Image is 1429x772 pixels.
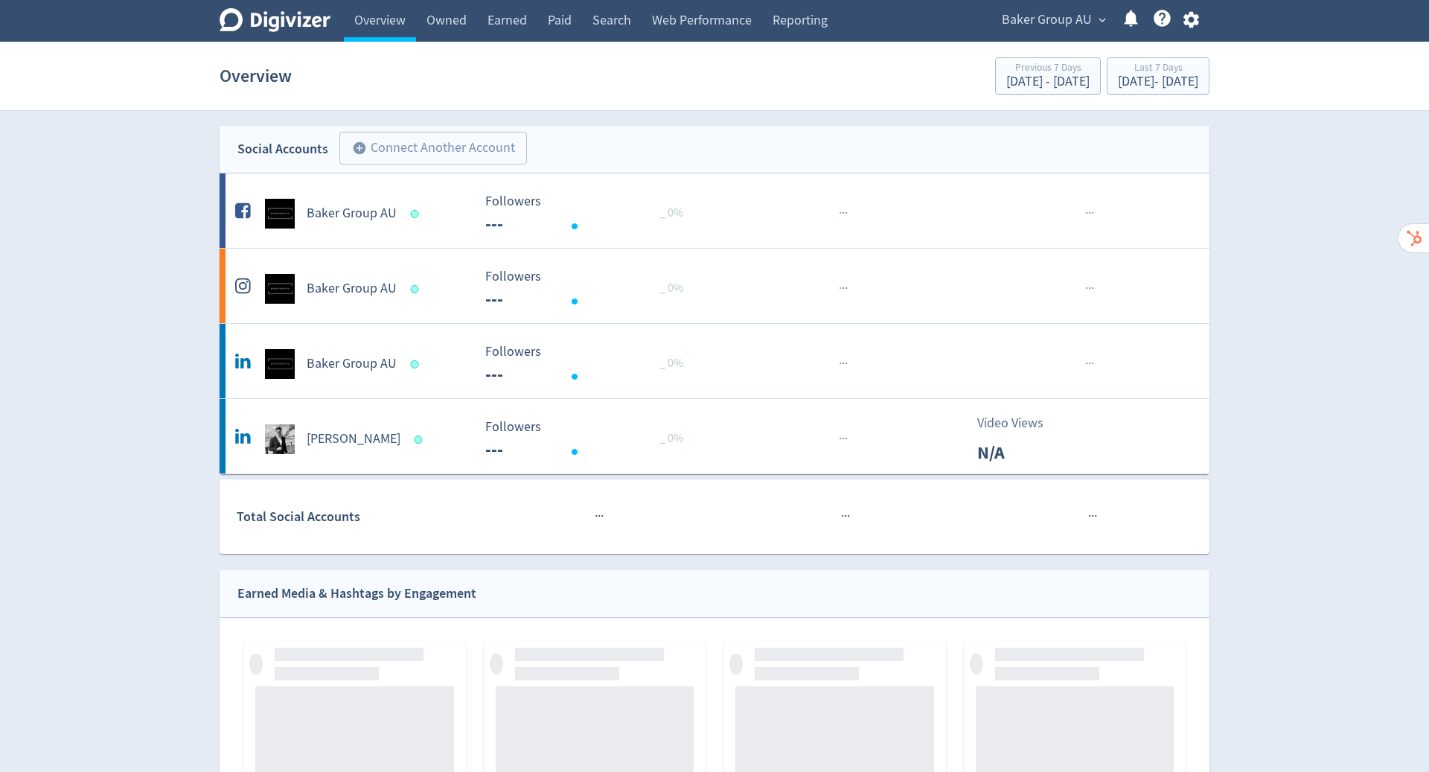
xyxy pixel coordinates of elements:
[307,430,400,448] h5: [PERSON_NAME]
[1088,279,1091,298] span: ·
[844,507,847,526] span: ·
[842,430,845,448] span: ·
[220,399,1209,473] a: Scott Baker undefined[PERSON_NAME] Followers --- Followers --- _ 0%···Video ViewsN/A
[601,507,604,526] span: ·
[1091,507,1094,526] span: ·
[595,507,598,526] span: ·
[478,345,701,384] svg: Followers ---
[1091,204,1094,223] span: ·
[411,210,423,218] span: Data last synced: 4 Sep 2025, 6:02am (AEST)
[1085,354,1088,373] span: ·
[995,57,1101,95] button: Previous 7 Days[DATE] - [DATE]
[1006,75,1090,89] div: [DATE] - [DATE]
[839,204,842,223] span: ·
[842,204,845,223] span: ·
[1118,63,1198,75] div: Last 7 Days
[1006,63,1090,75] div: Previous 7 Days
[307,355,397,373] h5: Baker Group AU
[237,583,476,604] div: Earned Media & Hashtags by Engagement
[842,279,845,298] span: ·
[415,436,427,444] span: Data last synced: 4 Sep 2025, 12:33pm (AEST)
[220,249,1209,323] a: Baker Group AU undefinedBaker Group AU Followers --- Followers --- _ 0%······
[220,52,292,100] h1: Overview
[328,134,527,165] a: Connect Another Account
[265,424,295,454] img: Scott Baker undefined
[847,507,850,526] span: ·
[265,274,295,304] img: Baker Group AU undefined
[220,173,1209,248] a: Baker Group AU undefinedBaker Group AU Followers --- Followers --- _ 0%······
[478,194,701,234] svg: Followers ---
[1091,354,1094,373] span: ·
[1088,204,1091,223] span: ·
[237,138,328,160] div: Social Accounts
[339,132,527,165] button: Connect Another Account
[977,413,1063,433] p: Video Views
[265,199,295,229] img: Baker Group AU undefined
[845,204,848,223] span: ·
[839,430,842,448] span: ·
[1096,13,1109,27] span: expand_more
[839,354,842,373] span: ·
[1107,57,1209,95] button: Last 7 Days[DATE]- [DATE]
[659,205,683,220] span: _ 0%
[1088,507,1091,526] span: ·
[977,439,1063,466] p: N/A
[845,430,848,448] span: ·
[841,507,844,526] span: ·
[478,269,701,309] svg: Followers ---
[237,506,474,528] div: Total Social Accounts
[1085,204,1088,223] span: ·
[1002,8,1092,32] span: Baker Group AU
[478,420,701,459] svg: Followers ---
[997,8,1110,32] button: Baker Group AU
[1094,507,1097,526] span: ·
[1085,279,1088,298] span: ·
[1118,75,1198,89] div: [DATE] - [DATE]
[845,354,848,373] span: ·
[659,356,683,371] span: _ 0%
[845,279,848,298] span: ·
[307,205,397,223] h5: Baker Group AU
[839,279,842,298] span: ·
[352,141,367,156] span: add_circle
[411,285,423,293] span: Data last synced: 4 Sep 2025, 11:01am (AEST)
[411,360,423,369] span: Data last synced: 4 Sep 2025, 4:02am (AEST)
[659,281,683,296] span: _ 0%
[659,431,683,446] span: _ 0%
[842,354,845,373] span: ·
[265,349,295,379] img: Baker Group AU undefined
[1091,279,1094,298] span: ·
[307,280,397,298] h5: Baker Group AU
[1088,354,1091,373] span: ·
[220,324,1209,398] a: Baker Group AU undefinedBaker Group AU Followers --- Followers --- _ 0%······
[598,507,601,526] span: ·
